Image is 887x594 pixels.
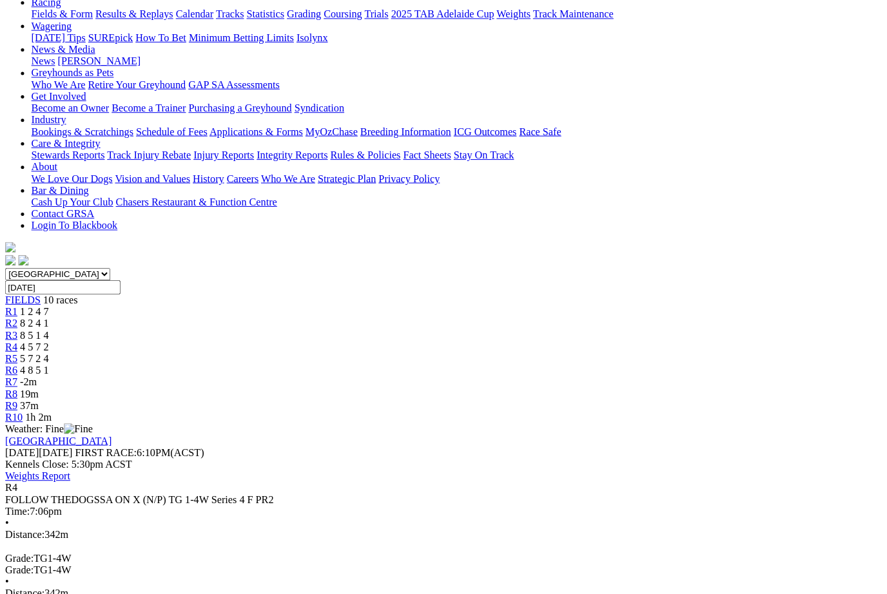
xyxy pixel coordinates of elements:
[57,55,139,66] a: [PERSON_NAME]
[5,488,882,499] div: FOLLOW THEDOGSSA ON X (N/P) TG 1-4W Series 4 F PR2
[5,360,17,371] a: R6
[134,32,184,43] a: How To Bet
[5,372,17,383] a: R7
[448,148,507,158] a: Stay On Track
[31,20,71,31] a: Wagering
[106,148,188,158] a: Track Injury Rebate
[20,372,37,383] span: -2m
[74,441,202,452] span: 6:10PM(ACST)
[356,124,445,135] a: Breeding Information
[5,349,17,359] a: R5
[5,325,17,336] a: R3
[5,546,34,557] span: Grade:
[31,78,84,89] a: Who We Are
[5,476,17,487] span: R4
[31,32,84,43] a: [DATE] Tips
[5,511,9,522] span: •
[20,395,38,406] span: 37m
[527,8,606,19] a: Track Maintenance
[5,441,39,452] span: [DATE]
[87,78,184,89] a: Retire Your Greyhound
[31,159,57,170] a: About
[43,291,77,302] span: 10 races
[5,314,17,325] a: R2
[20,337,48,348] span: 4 5 7 2
[293,32,324,43] a: Isolynx
[191,148,251,158] a: Injury Reports
[173,8,211,19] a: Calendar
[31,66,112,77] a: Greyhounds as Pets
[94,8,171,19] a: Results & Replays
[5,499,882,511] div: 7:06pm
[314,171,371,182] a: Strategic Plan
[448,124,510,135] a: ICG Outcomes
[386,8,488,19] a: 2025 TAB Adelaide Cup
[31,171,882,182] div: About
[5,395,17,406] a: R9
[31,55,54,66] a: News
[284,8,317,19] a: Grading
[5,291,40,302] a: FIELDS
[207,124,299,135] a: Applications & Forms
[186,32,290,43] a: Minimum Betting Limits
[186,78,277,89] a: GAP SA Assessments
[398,148,445,158] a: Fact Sheets
[5,557,34,568] span: Grade:
[31,206,93,216] a: Contact GRSA
[5,302,17,313] a: R1
[20,325,48,336] span: 8 5 1 4
[25,407,51,417] span: 1h 2m
[134,124,204,135] a: Schedule of Fees
[5,580,882,592] div: 342m
[5,522,882,534] div: 342m
[113,171,188,182] a: Vision and Values
[31,171,111,182] a: We Love Our Dogs
[5,580,44,591] span: Distance:
[20,314,48,325] span: 8 2 4 1
[5,418,92,429] span: Weather: Fine
[31,78,882,90] div: Greyhounds as Pets
[291,101,340,112] a: Syndication
[302,124,353,135] a: MyOzChase
[18,252,28,262] img: twitter.svg
[512,124,554,135] a: Race Safe
[20,349,48,359] span: 5 7 2 4
[31,101,108,112] a: Become an Owner
[31,8,92,19] a: Fields & Form
[31,43,94,54] a: News & Media
[31,55,882,66] div: News & Media
[5,441,72,452] span: [DATE]
[20,302,48,313] span: 1 2 4 7
[31,148,103,158] a: Stewards Reports
[5,277,119,291] input: Select date
[5,239,15,249] img: logo-grsa-white.png
[31,101,882,113] div: Get Involved
[114,194,273,205] a: Chasers Restaurant & Function Centre
[31,32,882,43] div: Wagering
[31,194,882,206] div: Bar & Dining
[5,465,70,475] a: Weights Report
[74,441,135,452] span: FIRST RACE:
[5,383,17,394] a: R8
[5,569,9,580] span: •
[224,171,255,182] a: Careers
[31,113,65,124] a: Industry
[5,499,30,510] span: Time:
[20,383,38,394] span: 19m
[258,171,311,182] a: Who We Are
[5,430,110,441] a: [GEOGRAPHIC_DATA]
[31,217,116,228] a: Login To Blackbook
[213,8,241,19] a: Tracks
[31,182,88,193] a: Bar & Dining
[31,194,112,205] a: Cash Up Your Club
[326,148,396,158] a: Rules & Policies
[5,407,23,417] a: R10
[20,360,48,371] span: 4 8 5 1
